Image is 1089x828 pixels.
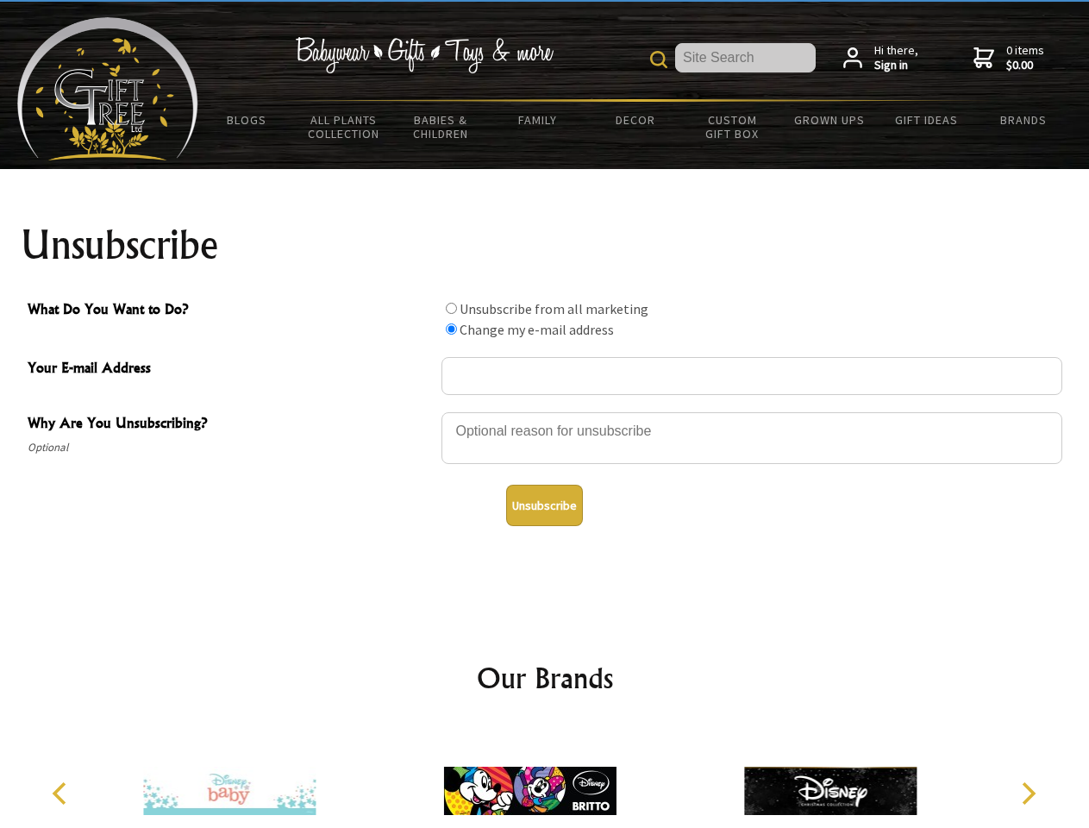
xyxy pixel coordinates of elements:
[296,102,393,152] a: All Plants Collection
[28,298,433,323] span: What Do You Want to Do?
[684,102,781,152] a: Custom Gift Box
[28,412,433,437] span: Why Are You Unsubscribing?
[441,357,1062,395] input: Your E-mail Address
[878,102,975,138] a: Gift Ideas
[973,43,1044,73] a: 0 items$0.00
[198,102,296,138] a: BLOGS
[1006,58,1044,73] strong: $0.00
[490,102,587,138] a: Family
[34,657,1055,699] h2: Our Brands
[446,323,457,335] input: What Do You Want to Do?
[28,357,433,382] span: Your E-mail Address
[675,43,816,72] input: Site Search
[874,58,918,73] strong: Sign in
[17,17,198,160] img: Babyware - Gifts - Toys and more...
[1006,42,1044,73] span: 0 items
[460,321,614,338] label: Change my e-mail address
[460,300,648,317] label: Unsubscribe from all marketing
[650,51,667,68] img: product search
[975,102,1073,138] a: Brands
[28,437,433,458] span: Optional
[392,102,490,152] a: Babies & Children
[295,37,554,73] img: Babywear - Gifts - Toys & more
[874,43,918,73] span: Hi there,
[843,43,918,73] a: Hi there,Sign in
[441,412,1062,464] textarea: Why Are You Unsubscribing?
[780,102,878,138] a: Grown Ups
[21,224,1069,266] h1: Unsubscribe
[446,303,457,314] input: What Do You Want to Do?
[506,485,583,526] button: Unsubscribe
[43,775,81,812] button: Previous
[1009,775,1047,812] button: Next
[586,102,684,138] a: Decor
